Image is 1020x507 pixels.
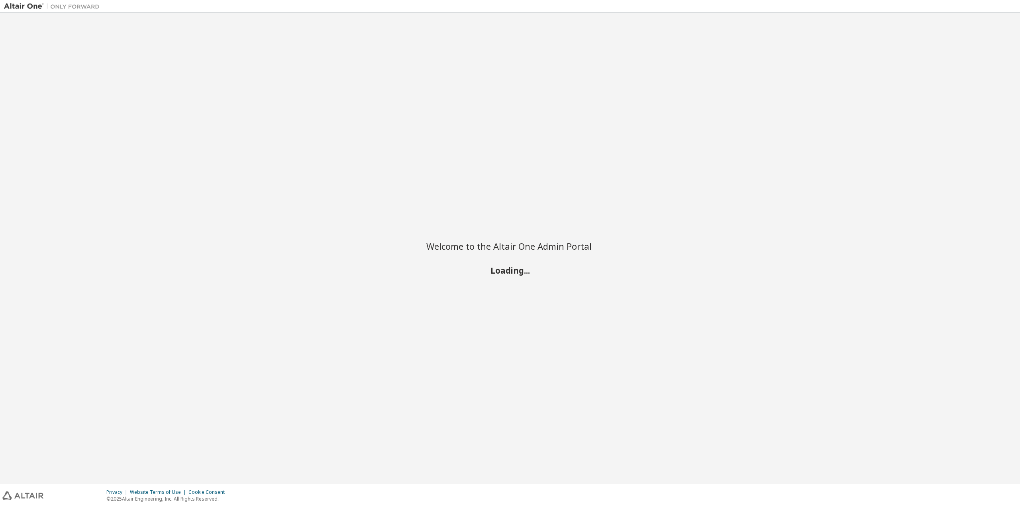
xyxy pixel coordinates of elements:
[2,491,43,500] img: altair_logo.svg
[106,495,229,502] p: © 2025 Altair Engineering, Inc. All Rights Reserved.
[188,489,229,495] div: Cookie Consent
[130,489,188,495] div: Website Terms of Use
[106,489,130,495] div: Privacy
[426,265,594,275] h2: Loading...
[4,2,104,10] img: Altair One
[426,241,594,252] h2: Welcome to the Altair One Admin Portal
